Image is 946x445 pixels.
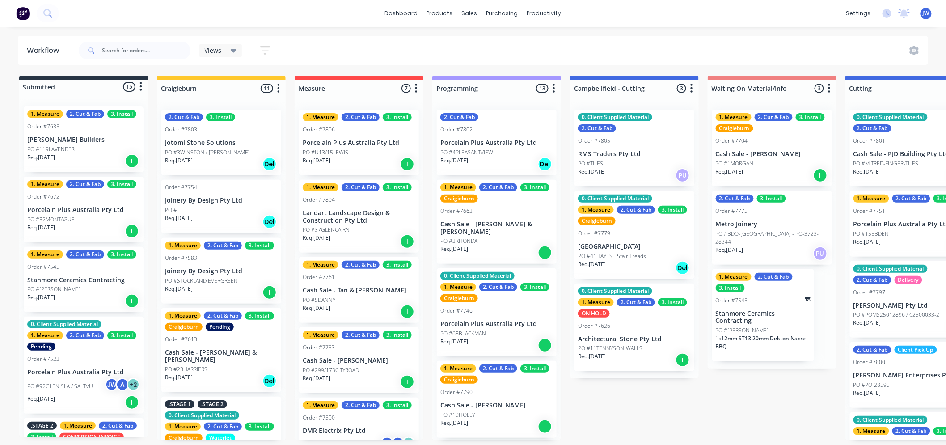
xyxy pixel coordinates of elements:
[206,113,235,121] div: 3. Install
[299,180,419,253] div: 1. Measure2. Cut & Fab3. InstallOrder #7804Landart Landscape Design & Construction Pty LtdPO #37G...
[853,358,886,366] div: Order #7800
[27,382,93,390] p: PO #92GLENISLA / SALTVU
[440,388,473,396] div: Order #7790
[578,168,606,176] p: Req. [DATE]
[165,126,197,134] div: Order #7803
[303,273,335,281] div: Order #7761
[27,355,59,363] div: Order #7522
[716,113,752,121] div: 1. Measure
[27,422,57,430] div: .STAGE 2
[116,378,129,391] div: A
[712,269,814,362] div: 1. Measure2. Cut & Fab3. InstallOrder #7545Stanmore Ceramics ContractingPO #[PERSON_NAME]1x12mm S...
[400,234,414,249] div: I
[303,226,350,234] p: PO #37GLENCAIRN
[437,268,557,356] div: 0. Client Supplied Material1. Measure2. Cut & Fab3. InstallCraigieburnOrder #7746Porcelain Plus A...
[716,124,753,132] div: Craigieburn
[262,215,277,229] div: Del
[440,320,553,328] p: Porcelain Plus Australia Pty Ltd
[895,346,937,354] div: Client Pick Up
[712,191,832,265] div: 2. Cut & Fab3. InstallOrder #7775Metro JoineryPO #BDO-[GEOGRAPHIC_DATA] - PO-3723-28344Req.[DATE]PU
[853,381,890,389] p: PO #PO-28595
[440,402,553,409] p: Cash Sale - [PERSON_NAME]
[24,317,144,414] div: 0. Client Supplied Material1. Measure2. Cut & Fab3. InstallPendingOrder #7522Porcelain Plus Austr...
[578,287,652,295] div: 0. Client Supplied Material
[303,296,335,304] p: PO #5DANNY
[27,45,63,56] div: Workflow
[165,400,194,408] div: .STAGE 1
[165,434,203,442] div: Craigieburn
[440,419,468,427] p: Req. [DATE]
[538,338,552,352] div: I
[27,110,63,118] div: 1. Measure
[578,335,691,343] p: Architectural Stone Pty Ltd
[796,113,825,121] div: 3. Install
[204,423,242,431] div: 2. Cut & Fab
[658,206,687,214] div: 3. Install
[165,423,201,431] div: 1. Measure
[383,183,412,191] div: 3. Install
[757,195,786,203] div: 3. Install
[574,284,694,372] div: 0. Client Supplied Material1. Measure2. Cut & Fab3. InstallON HOLDOrder #7626Architectural Stone ...
[853,230,889,238] p: PO #15EBDEN
[853,137,886,145] div: Order #7801
[716,310,811,325] p: Stanmore Ceramics Contracting
[520,183,549,191] div: 3. Install
[165,214,193,222] p: Req. [DATE]
[342,113,380,121] div: 2. Cut & Fab
[27,285,80,293] p: PO #[PERSON_NAME]
[27,331,63,339] div: 1. Measure
[262,157,277,171] div: Del
[299,257,419,323] div: 1. Measure2. Cut & Fab3. InstallOrder #7761Cash Sale - Tan & [PERSON_NAME]PO #5DANNYReq.[DATE]I
[27,216,75,224] p: PO #32MONTAGUE
[380,7,422,20] a: dashboard
[440,307,473,315] div: Order #7746
[303,113,338,121] div: 1. Measure
[440,139,553,147] p: Porcelain Plus Australia Pty Ltd
[755,113,793,121] div: 2. Cut & Fab
[523,7,566,20] div: productivity
[538,420,552,434] div: I
[440,113,478,121] div: 2. Cut & Fab
[165,254,197,262] div: Order #7583
[853,160,919,168] p: PO #MITRED-FINGER-TILES
[303,343,335,352] div: Order #7753
[27,123,59,131] div: Order #7635
[440,283,476,291] div: 1. Measure
[27,433,56,441] div: 3. Install
[895,276,922,284] div: Delivery
[303,331,338,339] div: 1. Measure
[716,230,828,246] p: PO #BDO-[GEOGRAPHIC_DATA] - PO-3723-28344
[440,272,515,280] div: 0. Client Supplied Material
[716,207,748,215] div: Order #7775
[716,160,754,168] p: PO #1MORGAN
[107,250,136,259] div: 3. Install
[400,375,414,389] div: I
[165,277,238,285] p: PO #STOCKLAND EVERGREEN
[440,237,477,245] p: PO #2RHONDA
[479,183,517,191] div: 2. Cut & Fab
[383,113,412,121] div: 3. Install
[161,238,281,304] div: 1. Measure2. Cut & Fab3. InstallOrder #7583Joinery By Design Pty LtdPO #STOCKLAND EVERGREENReq.[D...
[24,247,144,313] div: 1. Measure2. Cut & Fab3. InstallOrder #7545Stanmore Ceramics ContractingPO #[PERSON_NAME]Req.[DATE]I
[303,183,338,191] div: 1. Measure
[440,207,473,215] div: Order #7662
[299,327,419,393] div: 1. Measure2. Cut & Fab3. InstallOrder #7753Cash Sale - [PERSON_NAME]PO #299/173CITYROADReq.[DATE]I
[853,346,891,354] div: 2. Cut & Fab
[303,287,415,294] p: Cash Sale - Tan & [PERSON_NAME]
[165,206,177,214] p: PO #
[853,276,891,284] div: 2. Cut & Fab
[125,224,139,238] div: I
[520,364,549,373] div: 3. Install
[27,395,55,403] p: Req. [DATE]
[27,180,63,188] div: 1. Measure
[923,9,929,17] span: JW
[853,319,881,327] p: Req. [DATE]
[303,126,335,134] div: Order #7806
[303,148,348,157] p: PO #U13/15LEWIS
[578,195,652,203] div: 0. Client Supplied Material
[520,283,549,291] div: 3. Install
[617,298,655,306] div: 2. Cut & Fab
[676,353,690,367] div: I
[205,46,222,55] span: Views
[853,207,886,215] div: Order #7751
